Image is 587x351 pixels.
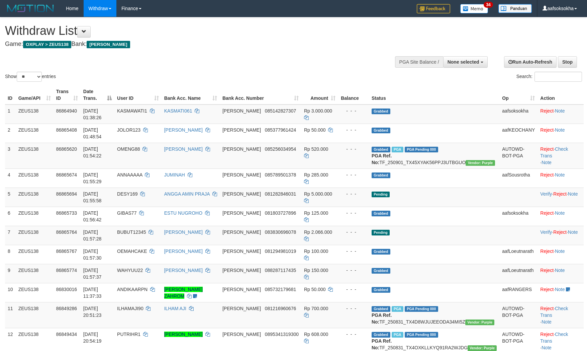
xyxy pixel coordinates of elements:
[222,306,261,311] span: [PERSON_NAME]
[23,41,71,48] span: OXPLAY > ZEUS138
[372,312,392,325] b: PGA Ref. No:
[304,287,326,292] span: Rp 50.000
[83,268,102,280] span: [DATE] 01:57:37
[341,286,366,293] div: - - -
[164,172,185,178] a: JUMINAH
[164,268,203,273] a: [PERSON_NAME]
[341,210,366,216] div: - - -
[56,306,77,311] span: 86849286
[56,249,77,254] span: 86865767
[537,264,584,283] td: ·
[499,264,537,283] td: aafLoeutnarath
[372,230,390,235] span: Pending
[164,191,210,197] a: ANGGA AMIN PRAJA
[83,191,102,203] span: [DATE] 01:55:58
[5,3,56,13] img: MOTION_logo.png
[265,146,296,152] span: Copy 085256034954 to clipboard
[537,188,584,207] td: · ·
[56,268,77,273] span: 86865774
[117,146,140,152] span: OMENG88
[265,287,296,292] span: Copy 085732179681 to clipboard
[341,267,366,274] div: - - -
[16,283,54,302] td: ZEUS138
[16,245,54,264] td: ZEUS138
[83,332,102,344] span: [DATE] 20:54:19
[304,191,332,197] span: Rp 5.000.000
[265,249,296,254] span: Copy 081294981019 to clipboard
[372,306,390,312] span: Grabbed
[568,191,578,197] a: Note
[222,287,261,292] span: [PERSON_NAME]
[222,108,261,114] span: [PERSON_NAME]
[117,332,140,337] span: PUTRIHR1
[83,108,102,120] span: [DATE] 01:38:26
[304,172,328,178] span: Rp 285.000
[555,172,565,178] a: Note
[555,210,565,216] a: Note
[499,245,537,264] td: aafLoeutnarath
[54,85,81,104] th: Trans ID: activate to sort column ascending
[164,210,202,216] a: ESTU NUGROHO
[392,147,403,152] span: Marked by aafchomsokheang
[542,160,552,165] a: Note
[516,72,582,82] label: Search:
[5,85,16,104] th: ID
[16,302,54,328] td: ZEUS138
[117,306,143,311] span: ILHAMAJI90
[56,191,77,197] span: 86865694
[222,268,261,273] span: [PERSON_NAME]
[537,302,584,328] td: · ·
[304,306,328,311] span: Rp 700.000
[540,108,554,114] a: Reject
[56,108,77,114] span: 86864940
[117,210,136,216] span: GIBAS77
[114,85,162,104] th: User ID: activate to sort column ascending
[5,124,16,143] td: 2
[5,24,385,38] h1: Withdraw List
[540,306,554,311] a: Reject
[16,264,54,283] td: ZEUS138
[372,147,390,152] span: Grabbed
[540,146,554,152] a: Reject
[392,306,403,312] span: Marked by aafRornrotha
[220,85,301,104] th: Bank Acc. Number: activate to sort column ascending
[555,108,565,114] a: Note
[392,332,403,338] span: Marked by aafRornrotha
[5,168,16,188] td: 4
[164,287,203,299] a: [PERSON_NAME] ZAHROM
[5,302,16,328] td: 11
[304,146,328,152] span: Rp 520.000
[265,127,296,133] span: Copy 085377961424 to clipboard
[83,210,102,222] span: [DATE] 01:56:42
[83,249,102,261] span: [DATE] 01:57:30
[304,108,332,114] span: Rp 3.000.000
[372,172,390,178] span: Grabbed
[372,153,392,165] b: PGA Ref. No:
[555,268,565,273] a: Note
[555,287,565,292] a: Note
[5,264,16,283] td: 9
[460,4,488,13] img: Button%20Memo.svg
[369,143,499,168] td: TF_250901_TX45XYAK56PPJ3UTBGUO
[540,172,554,178] a: Reject
[265,268,296,273] span: Copy 088287117435 to clipboard
[369,302,499,328] td: TF_250831_TX4D8WJUJEEODA34MI5Z
[222,172,261,178] span: [PERSON_NAME]
[499,104,537,124] td: aafsoksokha
[341,331,366,338] div: - - -
[16,188,54,207] td: ZEUS138
[164,127,203,133] a: [PERSON_NAME]
[265,332,299,337] span: Copy 0895341319300 to clipboard
[537,283,584,302] td: ·
[372,128,390,133] span: Grabbed
[222,229,261,235] span: [PERSON_NAME]
[5,226,16,245] td: 7
[540,249,554,254] a: Reject
[537,168,584,188] td: ·
[555,127,565,133] a: Note
[164,332,203,337] a: [PERSON_NAME]
[553,229,567,235] a: Reject
[5,283,16,302] td: 10
[162,85,220,104] th: Bank Acc. Name: activate to sort column ascending
[553,191,567,197] a: Reject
